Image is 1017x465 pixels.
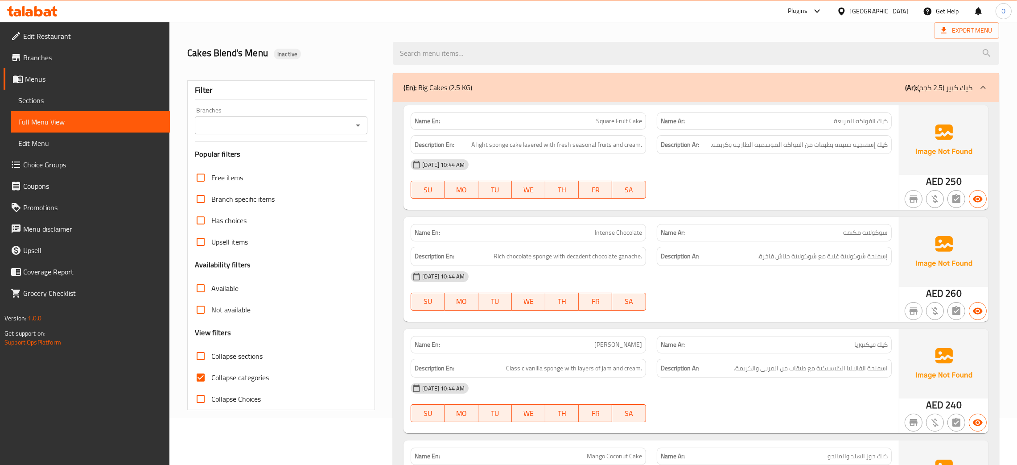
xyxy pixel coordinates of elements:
span: اسفنجة الفانيليا الكلاسيكية مع طبقات من المربى والكريمة. [734,363,888,374]
h3: View filters [195,328,231,338]
span: Grocery Checklist [23,288,163,299]
img: Ae5nvW7+0k+MAAAAAElFTkSuQmCC [899,217,988,286]
strong: Description Ar: [661,139,699,150]
div: (En): Big Cakes (2.5 KG)(Ar):كيك كبير (2.5 كجم) [393,73,999,102]
button: TU [478,293,512,311]
span: AED [926,396,943,414]
span: Has choices [211,215,247,226]
span: SU [415,407,441,420]
span: SA [616,183,642,196]
button: WE [512,181,545,199]
span: Branch specific items [211,194,275,204]
button: Not branch specific item [905,302,922,320]
span: 250 [945,173,961,190]
span: WE [515,183,542,196]
a: Edit Restaurant [4,25,170,47]
span: شوكولاتة مكثفة [843,228,888,237]
button: TU [478,181,512,199]
span: Upsell items [211,237,248,247]
strong: Description En: [415,251,454,262]
button: TH [545,293,579,311]
span: MO [448,295,474,308]
button: SA [612,293,646,311]
button: SA [612,404,646,422]
span: MO [448,407,474,420]
a: Choice Groups [4,154,170,175]
span: [DATE] 10:44 AM [419,384,468,393]
a: Coupons [4,175,170,197]
span: Sections [18,95,163,106]
div: Inactive [274,49,301,59]
span: 1.0.0 [28,312,41,324]
h2: Cakes Blend's Menu [187,46,382,60]
span: SU [415,295,441,308]
h3: Availability filters [195,260,251,270]
span: كيك جوز الهند والمانجو [828,452,888,461]
a: Coverage Report [4,261,170,282]
span: Available [211,283,239,294]
span: SA [616,407,642,420]
button: SU [411,181,445,199]
button: FR [579,181,612,199]
span: Intense Chocolate [595,228,642,237]
span: TH [549,183,575,196]
span: Collapse categories [211,372,269,383]
span: Rich chocolate sponge with decadent chocolate ganache. [494,251,642,262]
span: 260 [945,285,961,302]
span: Free items [211,172,243,183]
button: Purchased item [926,190,944,208]
strong: Description En: [415,139,454,150]
span: كيك فيكتوريا [854,340,888,349]
span: A light sponge cake layered with fresh seasonal fruits and cream. [471,139,642,150]
a: Sections [11,90,170,111]
button: Not branch specific item [905,414,922,432]
span: Choice Groups [23,159,163,170]
span: SA [616,295,642,308]
a: Support.OpsPlatform [4,336,61,348]
span: Promotions [23,202,163,213]
p: Big Cakes (2.5 KG) [404,82,472,93]
span: Edit Restaurant [23,31,163,42]
span: TH [549,407,575,420]
span: Classic vanilla sponge with layers of jam and cream. [506,363,642,374]
span: Not available [211,304,251,315]
span: Branches [23,52,163,63]
button: MO [445,404,478,422]
button: Not has choices [947,190,965,208]
strong: Name Ar: [661,452,685,461]
span: FR [582,183,609,196]
span: Inactive [274,50,301,58]
span: Coupons [23,181,163,191]
span: AED [926,173,943,190]
a: Upsell [4,240,170,261]
a: Menu disclaimer [4,218,170,240]
span: TU [482,407,508,420]
button: MO [445,293,478,311]
span: Coverage Report [23,266,163,277]
a: Menus [4,68,170,90]
span: O [1001,6,1005,16]
button: WE [512,293,545,311]
span: Edit Menu [18,138,163,149]
button: Not branch specific item [905,190,922,208]
div: Plugins [788,6,807,17]
button: TH [545,181,579,199]
span: Upsell [23,245,163,256]
a: Edit Menu [11,133,170,154]
button: FR [579,404,612,422]
span: كيك الفواكه المربعة [834,116,888,126]
span: Export Menu [941,25,992,36]
span: WE [515,407,542,420]
b: (Ar): [905,81,917,94]
button: Purchased item [926,302,944,320]
button: SU [411,293,445,311]
a: Grocery Checklist [4,282,170,304]
strong: Description En: [415,363,454,374]
span: Export Menu [934,22,999,39]
img: Ae5nvW7+0k+MAAAAAElFTkSuQmCC [899,329,988,399]
span: FR [582,295,609,308]
span: 240 [945,396,961,414]
span: Full Menu View [18,116,163,127]
h3: Popular filters [195,149,367,159]
p: كيك كبير (2.5 كجم) [905,82,972,93]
